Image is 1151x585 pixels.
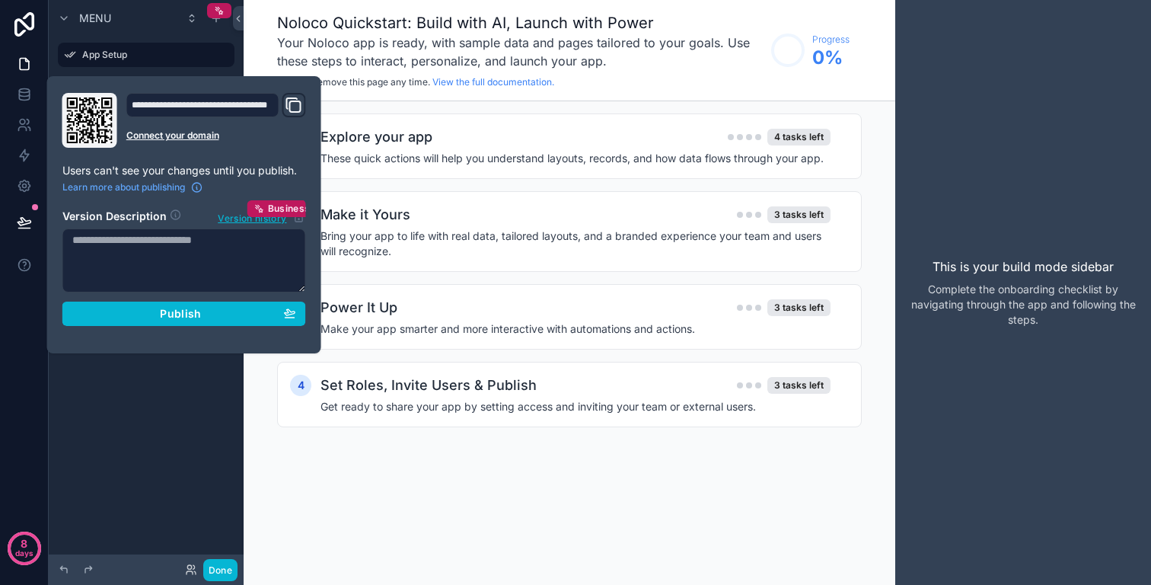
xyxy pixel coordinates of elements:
[160,307,201,321] span: Publish
[82,49,225,61] label: App Setup
[62,302,306,326] button: Publish
[812,46,850,70] span: 0 %
[58,75,234,99] a: Job Opening
[126,93,306,148] div: Domain and Custom Link
[277,76,430,88] span: You can remove this page any time.
[268,203,311,215] span: Business
[203,559,238,581] button: Done
[933,257,1114,276] p: This is your build mode sidebar
[79,11,111,26] span: Menu
[15,542,33,564] p: days
[812,34,850,46] span: Progress
[907,282,1139,328] p: Complete the onboarding checklist by navigating through the app and following the steps.
[218,209,286,225] span: Version history
[432,76,554,88] a: View the full documentation.
[62,209,167,225] h2: Version Description
[58,43,234,67] a: App Setup
[277,34,764,70] h3: Your Noloco app is ready, with sample data and pages tailored to your goals. Use these steps to i...
[217,209,305,225] button: Version historyBusiness
[62,163,306,178] p: Users can't see your changes until you publish.
[62,181,185,193] span: Learn more about publishing
[277,12,764,34] h1: Noloco Quickstart: Build with AI, Launch with Power
[62,181,203,193] a: Learn more about publishing
[126,129,306,142] a: Connect your domain
[21,536,27,551] p: 8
